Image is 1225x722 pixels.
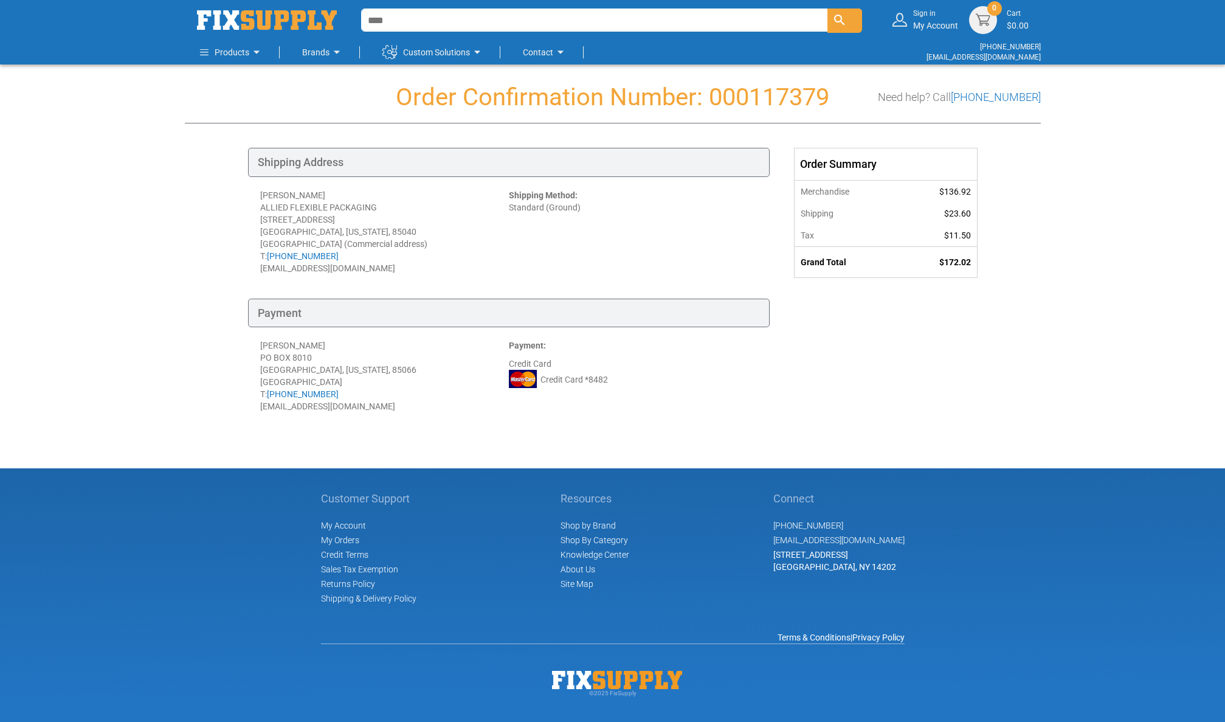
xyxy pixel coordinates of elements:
[913,9,958,19] small: Sign in
[321,579,375,589] a: Returns Policy
[773,521,843,530] a: [PHONE_NUMBER]
[878,91,1041,103] h3: Need help? Call
[197,10,337,30] img: Fix Industrial Supply
[980,43,1041,51] a: [PHONE_NUMBER]
[248,148,770,177] div: Shipping Address
[552,671,682,689] img: Fix Industrial Supply
[992,3,996,13] span: 0
[589,690,637,696] span: © 2025 FixSupply
[540,373,608,386] span: Credit Card *8482
[913,9,958,31] div: My Account
[852,633,905,642] a: Privacy Policy
[321,564,398,574] span: Sales Tax Exemption
[321,550,368,560] span: Credit Terms
[951,91,1041,103] a: [PHONE_NUMBER]
[248,299,770,328] div: Payment
[267,389,339,399] a: [PHONE_NUMBER]
[321,535,359,545] span: My Orders
[200,40,264,64] a: Products
[1007,9,1029,19] small: Cart
[382,40,485,64] a: Custom Solutions
[260,189,509,274] div: [PERSON_NAME] ALLIED FLEXIBLE PACKAGING [STREET_ADDRESS] [GEOGRAPHIC_DATA], [US_STATE], 85040 [GE...
[321,521,366,530] span: My Account
[939,187,971,196] span: $136.92
[795,224,900,247] th: Tax
[509,370,537,388] img: MC
[321,493,416,505] h5: Customer Support
[927,53,1041,61] a: [EMAIL_ADDRESS][DOMAIN_NAME]
[523,40,568,64] a: Contact
[321,631,905,644] div: |
[509,190,578,200] strong: Shipping Method:
[509,341,546,350] strong: Payment:
[561,493,629,505] h5: Resources
[939,257,971,267] span: $172.02
[185,84,1041,111] h1: Order Confirmation Number: 000117379
[260,339,509,412] div: [PERSON_NAME] PO BOX 8010 [GEOGRAPHIC_DATA], [US_STATE], 85066 [GEOGRAPHIC_DATA] T: [EMAIL_ADDRES...
[1007,21,1029,30] span: $0.00
[944,231,971,240] span: $11.50
[509,339,757,412] div: Credit Card
[321,594,416,603] a: Shipping & Delivery Policy
[795,148,977,180] div: Order Summary
[561,550,629,560] a: Knowledge Center
[197,10,337,30] a: store logo
[509,189,757,274] div: Standard (Ground)
[773,535,905,545] a: [EMAIL_ADDRESS][DOMAIN_NAME]
[778,633,851,642] a: Terms & Conditions
[267,251,339,261] a: [PHONE_NUMBER]
[302,40,344,64] a: Brands
[795,203,900,224] th: Shipping
[801,257,846,267] strong: Grand Total
[561,535,628,545] a: Shop By Category
[561,521,616,530] a: Shop by Brand
[773,550,896,572] span: [STREET_ADDRESS] [GEOGRAPHIC_DATA], NY 14202
[561,564,595,574] a: About Us
[773,493,905,505] h5: Connect
[944,209,971,218] span: $23.60
[561,579,593,589] a: Site Map
[795,180,900,203] th: Merchandise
